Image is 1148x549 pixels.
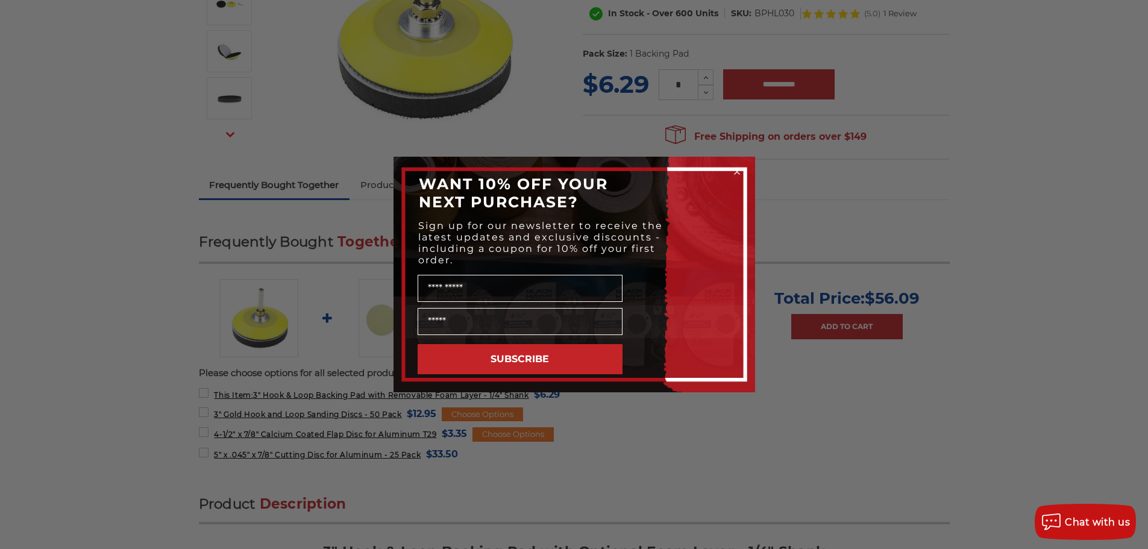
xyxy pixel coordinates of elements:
[419,175,608,211] span: WANT 10% OFF YOUR NEXT PURCHASE?
[418,344,623,374] button: SUBSCRIBE
[1065,516,1130,528] span: Chat with us
[418,220,663,266] span: Sign up for our newsletter to receive the latest updates and exclusive discounts - including a co...
[1035,504,1136,540] button: Chat with us
[731,166,743,178] button: Close dialog
[418,308,623,335] input: Email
